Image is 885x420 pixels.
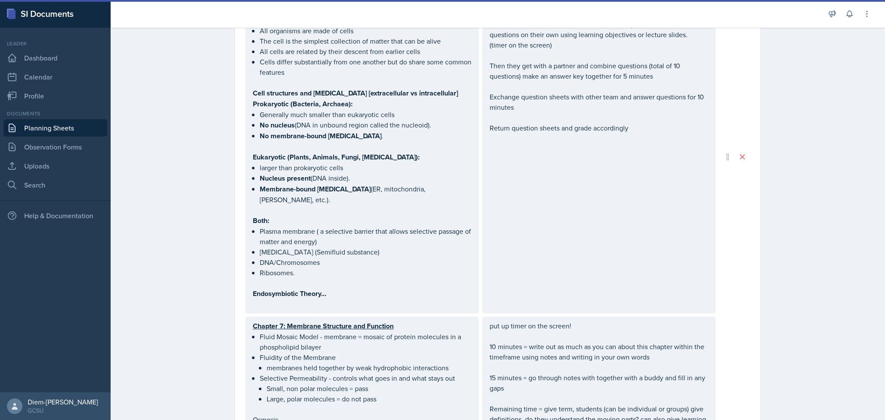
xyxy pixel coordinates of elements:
p: (DNA in unbound region called the nucleoid). [260,120,471,130]
strong: Both: [253,216,269,226]
div: Documents [3,110,107,118]
p: 15 minutes = go through notes with together with a buddy and fill in any gaps [490,372,708,393]
strong: No nucleus [260,120,295,130]
div: GCSU [28,406,98,415]
p: put up timer on the screen! [490,321,708,331]
p: (DNA inside). [260,173,471,184]
strong: Nucleus present [260,173,311,183]
p: Fluidity of the Membrane [260,352,471,363]
u: Chapter 7: Membrane Structure and Function [253,321,394,331]
p: DNA/Chromosomes [260,257,471,267]
div: Help & Documentation [3,207,107,224]
strong: No membrane-bound [MEDICAL_DATA] [260,131,382,141]
p: Then they get with a partner and combine questions (total of 10 questions) make an answer key tog... [490,60,708,81]
strong: Endosymbiotic Theory... [253,289,326,299]
a: Calendar [3,68,107,86]
p: Selective Permeability - controls what goes in and what stays out [260,373,471,383]
p: Exchange question sheets with other team and answer questions for 10 minutes [490,92,708,112]
p: Ribosomes. [260,267,471,278]
a: Uploads [3,157,107,175]
p: (ER, mitochondria, [PERSON_NAME], etc.). [260,184,471,205]
p: Return question sheets and grade accordingly [490,123,708,133]
p: All cells are related by their descent from earlier cells [260,46,471,57]
p: 10 minutes = write out as much as you can about this chapter within the timeframe using notes and... [490,341,708,362]
p: Large, polar molecules = do not pass [267,394,471,404]
div: Diem-[PERSON_NAME] [28,398,98,406]
a: Observation Forms [3,138,107,156]
p: membranes held together by weak hydrophobic interactions [267,363,471,373]
a: Planning Sheets [3,119,107,137]
p: Fluid Mosaic Model - membrane = mosaic of protein molecules in a phospholipid bilayer [260,331,471,352]
p: [MEDICAL_DATA] (Semifluid substance) [260,247,471,257]
p: (timer on the screen) [490,40,708,50]
div: Leader [3,40,107,48]
p: All organisms are made of cells [260,25,471,36]
p: larger than prokaryotic cells [260,162,471,173]
p: Cells differ substantially from one another but do share some common features [260,57,471,77]
strong: Prokaryotic (Bacteria, Archaea): [253,99,353,109]
p: Plasma membrane ( a selective barrier that allows selective passage of matter and energy) [260,226,471,247]
strong: Eukaryotic (Plants, Animals, Fungi, [MEDICAL_DATA]): [253,152,420,162]
p: Generally much smaller than eukaryotic cells [260,109,471,120]
strong: Membrane-bound [MEDICAL_DATA] [260,184,371,194]
p: Set a timer for 5-10 minutes, students make 5 open ended exam questions on their own using learni... [490,19,708,40]
a: Dashboard [3,49,107,67]
p: . [260,130,471,141]
p: Small, non polar molecules = pass [267,383,471,394]
p: The cell is the simplest collection of matter that can be alive [260,36,471,46]
a: Search [3,176,107,194]
strong: Cell structures and [MEDICAL_DATA] [extracellular vs intracellular] [253,88,458,98]
a: Profile [3,87,107,105]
